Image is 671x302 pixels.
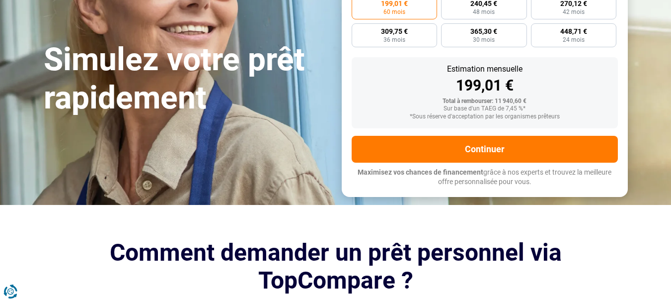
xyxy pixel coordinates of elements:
span: 309,75 € [381,28,408,35]
span: 365,30 € [470,28,497,35]
span: 448,71 € [560,28,587,35]
span: 30 mois [473,37,495,43]
h2: Comment demander un prêt personnel via TopCompare ? [59,239,613,294]
span: 48 mois [473,9,495,15]
span: Maximisez vos chances de financement [358,168,483,176]
div: Estimation mensuelle [360,65,610,73]
div: 199,01 € [360,78,610,93]
span: 36 mois [383,37,405,43]
span: 60 mois [383,9,405,15]
div: Sur base d'un TAEG de 7,45 %* [360,105,610,112]
span: 42 mois [563,9,585,15]
button: Continuer [352,136,618,163]
p: grâce à nos experts et trouvez la meilleure offre personnalisée pour vous. [352,168,618,187]
span: 24 mois [563,37,585,43]
div: Total à rembourser: 11 940,60 € [360,98,610,105]
div: *Sous réserve d'acceptation par les organismes prêteurs [360,113,610,120]
h1: Simulez votre prêt rapidement [44,41,330,117]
